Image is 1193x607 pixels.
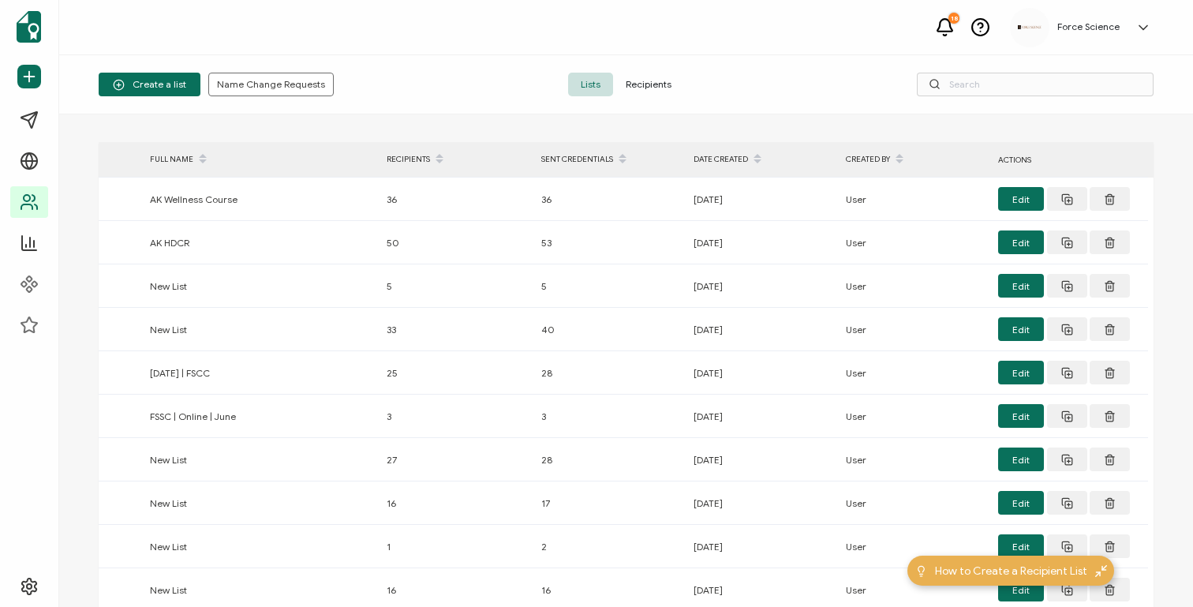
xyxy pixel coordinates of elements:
[838,538,990,556] div: User
[533,146,686,173] div: SENT CREDENTIALS
[379,538,533,556] div: 1
[379,581,533,599] div: 16
[17,11,41,43] img: sertifier-logomark-colored.svg
[686,538,838,556] div: [DATE]
[838,234,990,252] div: User
[142,494,379,512] div: New List
[838,277,990,295] div: User
[998,187,1044,211] button: Edit
[948,13,959,24] div: 18
[142,146,379,173] div: FULL NAME
[998,230,1044,254] button: Edit
[379,364,533,382] div: 25
[838,494,990,512] div: User
[613,73,684,96] span: Recipients
[838,320,990,339] div: User
[533,190,686,208] div: 36
[142,407,379,425] div: FSSC | Online | June
[838,364,990,382] div: User
[686,190,838,208] div: [DATE]
[686,407,838,425] div: [DATE]
[998,404,1044,428] button: Edit
[1057,21,1120,32] h5: Force Science
[998,534,1044,558] button: Edit
[998,448,1044,471] button: Edit
[838,451,990,469] div: User
[998,491,1044,515] button: Edit
[533,538,686,556] div: 2
[142,190,379,208] div: AK Wellness Course
[379,277,533,295] div: 5
[935,563,1087,579] span: How to Create a Recipient List
[1114,531,1193,607] iframe: Chat Widget
[686,494,838,512] div: [DATE]
[142,234,379,252] div: AK HDCR
[379,407,533,425] div: 3
[1018,25,1042,29] img: d96c2383-09d7-413e-afb5-8f6c84c8c5d6.png
[379,146,533,173] div: RECIPIENTS
[533,581,686,599] div: 16
[533,320,686,339] div: 40
[533,234,686,252] div: 53
[686,581,838,599] div: [DATE]
[217,80,325,89] span: Name Change Requests
[142,581,379,599] div: New List
[533,277,686,295] div: 5
[998,361,1044,384] button: Edit
[142,320,379,339] div: New List
[686,451,838,469] div: [DATE]
[686,234,838,252] div: [DATE]
[998,274,1044,298] button: Edit
[379,320,533,339] div: 33
[838,407,990,425] div: User
[917,73,1154,96] input: Search
[686,277,838,295] div: [DATE]
[142,364,379,382] div: [DATE] | FSCC
[533,407,686,425] div: 3
[379,234,533,252] div: 50
[379,451,533,469] div: 27
[838,146,990,173] div: CREATED BY
[533,494,686,512] div: 17
[379,494,533,512] div: 16
[838,581,990,599] div: User
[142,451,379,469] div: New List
[113,79,186,91] span: Create a list
[208,73,334,96] button: Name Change Requests
[379,190,533,208] div: 36
[998,317,1044,341] button: Edit
[568,73,613,96] span: Lists
[1095,565,1107,577] img: minimize-icon.svg
[533,364,686,382] div: 28
[99,73,200,96] button: Create a list
[838,190,990,208] div: User
[990,151,1148,169] div: ACTIONS
[998,578,1044,601] button: Edit
[533,451,686,469] div: 28
[686,320,838,339] div: [DATE]
[142,277,379,295] div: New List
[686,364,838,382] div: [DATE]
[686,146,838,173] div: DATE CREATED
[142,538,379,556] div: New List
